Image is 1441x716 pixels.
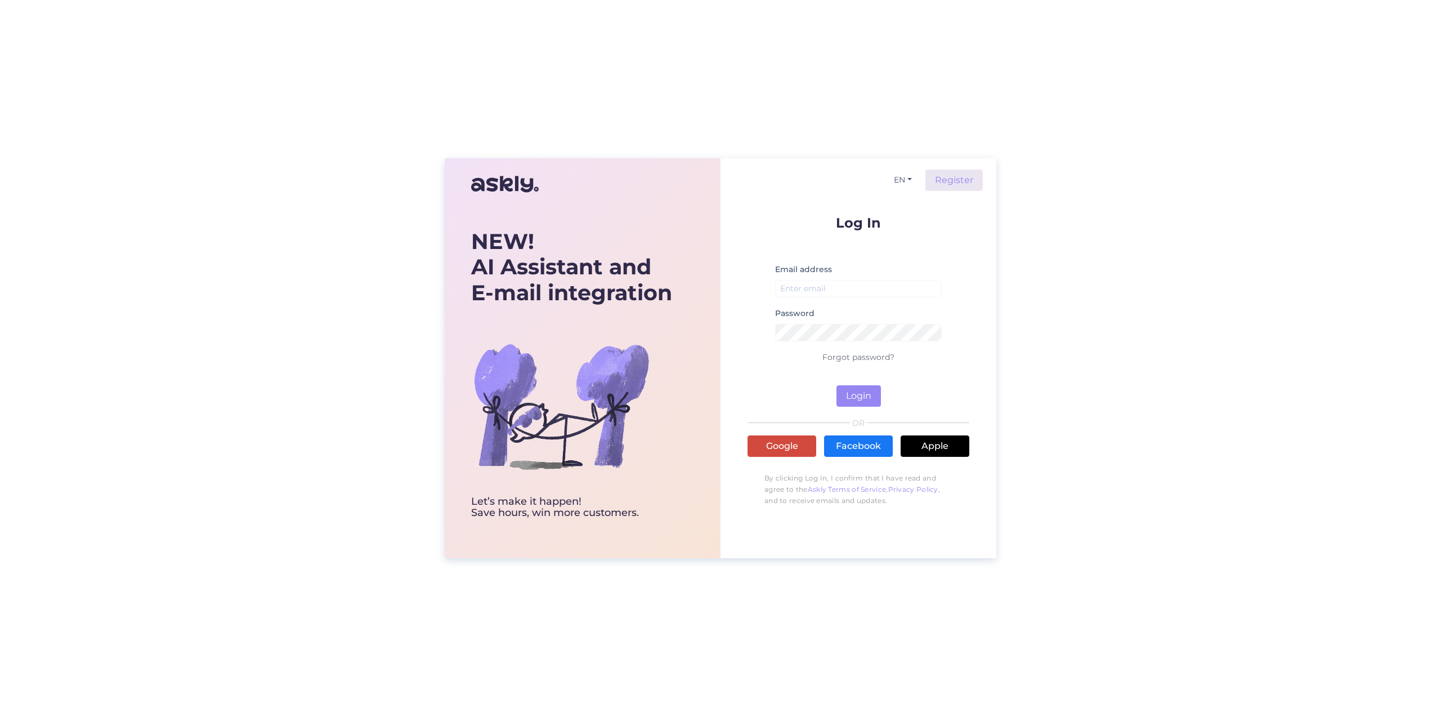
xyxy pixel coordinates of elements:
a: Forgot password? [822,352,894,362]
input: Enter email [775,280,942,297]
a: Google [748,435,816,457]
a: Facebook [824,435,893,457]
p: By clicking Log In, I confirm that I have read and agree to the , , and to receive emails and upd... [748,467,969,512]
div: Let’s make it happen! Save hours, win more customers. [471,496,672,519]
label: Password [775,308,815,319]
a: Askly Terms of Service [808,485,887,493]
label: Email address [775,264,832,275]
a: Apple [901,435,969,457]
span: OR [851,419,867,427]
a: Privacy Policy [888,485,938,493]
a: Register [925,170,983,191]
div: AI Assistant and E-mail integration [471,229,672,306]
img: bg-askly [471,316,651,496]
button: Login [836,385,881,407]
b: NEW! [471,228,534,255]
button: EN [889,172,916,188]
p: Log In [748,216,969,230]
img: Askly [471,171,539,198]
